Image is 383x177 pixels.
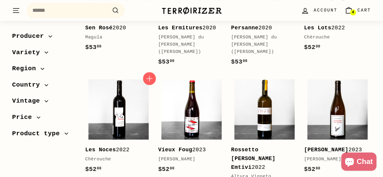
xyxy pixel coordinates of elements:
[85,44,101,51] span: $53
[357,7,371,14] span: Cart
[12,46,75,62] button: Variety
[243,59,247,63] sup: 00
[12,80,45,90] span: Country
[158,25,202,31] b: Les Ermitures
[304,146,365,154] div: 2023
[85,25,112,31] b: Sen Rosé
[352,10,354,15] span: 4
[315,44,320,49] sup: 00
[85,24,146,32] div: 2020
[12,30,75,46] button: Producer
[85,156,146,163] div: Chèrouche
[12,127,75,143] button: Product type
[12,62,75,78] button: Region
[12,78,75,95] button: Country
[158,24,219,32] div: 2020
[304,156,365,163] div: [PERSON_NAME]
[341,2,375,19] a: Cart
[97,166,101,171] sup: 00
[231,147,275,170] b: Rossetto [PERSON_NAME] Emtivi
[314,7,337,14] span: Account
[12,48,45,58] span: Variety
[304,34,365,41] div: Chèrouche
[12,31,48,41] span: Producer
[12,96,45,106] span: Vintage
[315,166,320,171] sup: 00
[12,64,41,74] span: Region
[12,112,37,123] span: Price
[97,44,101,49] sup: 00
[158,147,192,153] b: Vieux Foug
[170,59,174,63] sup: 00
[12,94,75,111] button: Vintage
[12,111,75,127] button: Price
[158,156,219,163] div: [PERSON_NAME]
[85,34,146,41] div: Magula
[158,58,174,65] span: $53
[339,152,378,172] inbox-online-store-chat: Shopify online store chat
[304,24,365,32] div: 2022
[231,25,258,31] b: Persanne
[158,146,219,154] div: 2023
[85,166,101,173] span: $52
[297,2,341,19] a: Account
[231,24,292,32] div: 2020
[158,166,174,173] span: $52
[85,147,116,153] b: Les Noces
[304,44,320,51] span: $52
[12,129,64,139] span: Product type
[158,34,219,56] div: [PERSON_NAME] du [PERSON_NAME] ([PERSON_NAME])
[231,146,292,172] div: 2022
[304,25,331,31] b: Les Lots
[304,147,348,153] b: [PERSON_NAME]
[170,166,174,171] sup: 00
[231,34,292,56] div: [PERSON_NAME] du [PERSON_NAME] ([PERSON_NAME])
[231,58,247,65] span: $53
[85,146,146,154] div: 2022
[304,166,320,173] span: $52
